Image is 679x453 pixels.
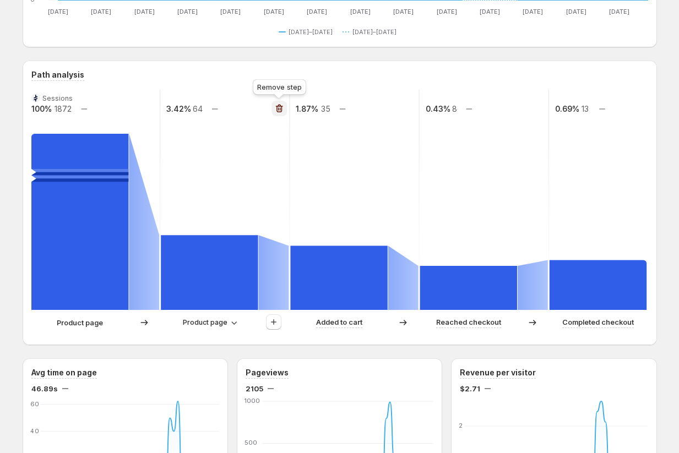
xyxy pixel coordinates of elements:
text: 1872 [54,104,71,113]
text: 2 [459,422,463,429]
text: [DATE] [220,8,241,15]
text: [DATE] [134,8,154,15]
text: [DATE] [393,8,414,15]
button: [DATE]–[DATE] [279,25,337,39]
text: [DATE] [263,8,284,15]
path: Added to cart: 35 [290,246,387,310]
text: 40 [30,427,39,435]
h3: Avg time on page [31,367,97,378]
p: Completed checkout [562,316,634,328]
button: Product page [176,315,243,330]
text: 35 [321,104,330,113]
h3: Revenue per visitor [460,367,536,378]
h3: Pageviews [246,367,289,378]
button: [DATE]–[DATE] [343,25,401,39]
text: [DATE] [177,8,198,15]
text: 13 [582,104,589,113]
span: 46.89s [31,383,58,394]
text: [DATE] [307,8,327,15]
text: [DATE] [566,8,586,15]
text: Sessions [42,94,73,102]
text: [DATE] [47,8,68,15]
p: Product page [57,317,103,328]
text: [DATE] [350,8,370,15]
text: 64 [193,104,203,113]
p: Reached checkout [436,316,501,328]
text: 1.87% [296,104,318,113]
p: Added to cart [316,316,362,328]
text: 0.69% [555,104,579,113]
text: [DATE] [91,8,111,15]
path: Completed checkout: 13 [549,260,646,310]
span: 2105 [246,383,263,394]
text: 100% [31,104,52,113]
text: [DATE] [436,8,457,15]
text: [DATE] [479,8,499,15]
text: 8 [452,104,457,113]
text: 1000 [245,397,260,405]
text: 60 [30,400,39,408]
text: [DATE] [609,8,629,15]
span: [DATE]–[DATE] [352,28,396,36]
text: 3.42% [166,104,191,113]
span: Product page [183,318,227,327]
span: [DATE]–[DATE] [289,28,333,36]
span: $2.71 [460,383,480,394]
text: 0.43% [425,104,450,113]
text: 500 [245,439,257,447]
text: [DATE] [523,8,543,15]
h3: Path analysis [31,69,84,80]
